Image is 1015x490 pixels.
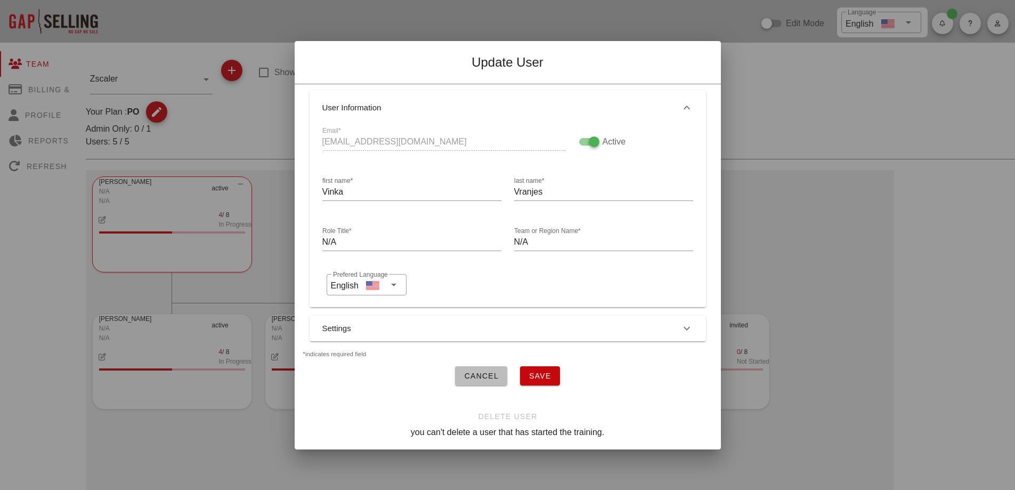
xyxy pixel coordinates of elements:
[28,28,117,36] div: Domain: [DOMAIN_NAME]
[310,316,706,341] button: Settings
[106,67,115,76] img: tab_keywords_by_traffic_grey.svg
[295,426,721,439] div: you can't delete a user that has started the training.
[472,54,543,71] div: Update User
[322,227,352,235] label: Role Title*
[514,177,545,185] label: last name*
[118,68,180,75] div: Keywords by Traffic
[310,91,706,125] button: User Information
[455,366,507,385] button: Cancel
[40,68,95,75] div: Domain Overview
[303,351,367,357] small: *indicates required field
[333,271,388,279] label: Prefered Language
[520,366,560,385] button: Save
[17,17,26,26] img: logo_orange.svg
[327,274,407,295] div: Prefered LanguageEnglish
[464,372,499,380] span: Cancel
[529,372,551,380] span: Save
[322,127,341,135] label: Email*
[331,277,359,292] div: English
[17,28,26,36] img: website_grey.svg
[30,17,52,26] div: v 4.0.25
[514,227,581,235] label: Team or Region Name*
[29,67,37,76] img: tab_domain_overview_orange.svg
[603,136,693,147] label: Active
[322,177,353,185] label: first name*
